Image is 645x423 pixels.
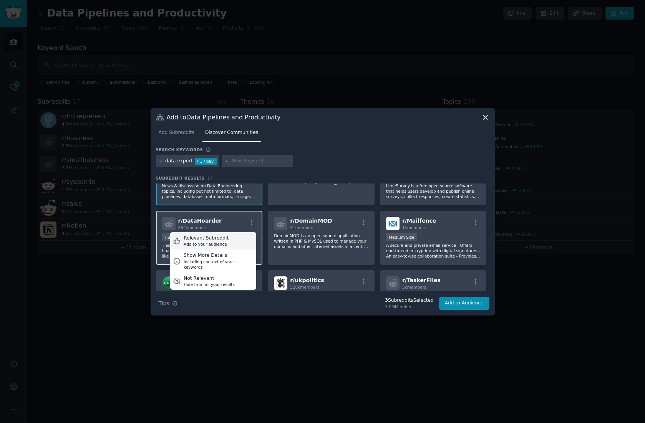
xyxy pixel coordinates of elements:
div: Relevant Subreddit [184,235,229,242]
img: ukpolitics [274,276,287,290]
div: Hide from all your results [184,282,235,287]
p: LimeSurvey is a free open source software that helps users develop and publish online surveys, co... [386,183,481,199]
span: r/ DataHoarder [178,218,222,224]
img: excel [162,276,176,290]
div: Not Relevant [184,275,235,282]
span: r/ DomainMOD [290,218,332,224]
span: 526k members [290,285,319,289]
input: New Keyword [232,158,290,165]
div: Huge [162,233,178,241]
span: 1k members [402,225,426,230]
span: r/ TaskerFiles [402,277,441,283]
div: Show More Details [184,252,254,259]
a: Discover Communities [202,127,261,142]
div: 7.1 / day [195,158,217,165]
span: Tips [159,299,169,307]
h3: Add to Data Pipelines and Productivity [167,113,281,121]
div: Medium Size [386,233,417,241]
p: DomainMOD is an open source application written in PHP & MySQL used to manage your domains and ot... [274,233,368,249]
span: 884k members [178,225,207,230]
img: Mailfence [386,217,400,230]
div: Add to your audience [184,241,229,247]
span: r/ Mailfence [402,218,436,224]
span: 17 [207,176,213,180]
div: data export [165,158,192,165]
span: r/ ukpolitics [290,277,324,283]
span: 51 members [290,225,314,230]
span: 5k members [402,285,426,289]
div: 3 Subreddit s Selected [385,297,434,304]
p: This is a sub that aims at bringing data hoarders together to share their passion with like minde... [162,243,257,259]
div: Including context of your keywords [184,259,254,270]
button: Add to Audience [439,297,489,310]
a: Add Subreddits [156,127,197,142]
button: Tips [156,297,180,310]
div: 1.0M Members [385,304,434,309]
span: Discover Communities [205,129,258,136]
p: News & discussion on Data Engineering topics, including but not limited to: data pipelines, datab... [162,183,257,199]
p: A secure and private email service - Offers end-to-end encryption with digital signatures - An ea... [386,243,481,259]
h3: Search keywords [156,147,203,152]
span: Subreddit Results [156,175,205,181]
span: Add Subreddits [159,129,194,136]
